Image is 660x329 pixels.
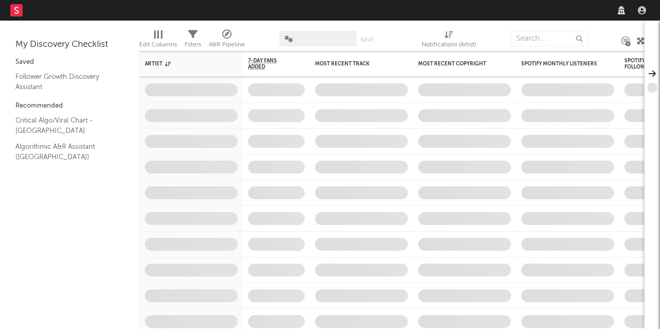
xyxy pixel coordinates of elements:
a: Follower Growth Discovery Assistant [15,71,113,92]
div: Spotify Monthly Listeners [521,61,599,67]
div: Notifications (Artist) [422,26,476,56]
div: Filters [185,26,201,56]
button: Save [360,37,374,43]
div: Most Recent Copyright [418,61,496,67]
span: 7-Day Fans Added [248,58,289,70]
div: Edit Columns [139,26,177,56]
div: Filters [185,39,201,51]
div: A&R Pipeline [209,39,245,51]
div: Most Recent Track [315,61,392,67]
a: Algorithmic A&R Assistant ([GEOGRAPHIC_DATA]) [15,141,113,162]
div: Edit Columns [139,39,177,51]
div: My Discovery Checklist [15,39,124,51]
a: Critical Algo/Viral Chart - [GEOGRAPHIC_DATA] [15,115,113,136]
div: A&R Pipeline [209,26,245,56]
div: Recommended [15,100,124,112]
div: Artist [145,61,222,67]
div: Saved [15,56,124,68]
input: Search... [510,31,588,46]
div: Notifications (Artist) [422,39,476,51]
